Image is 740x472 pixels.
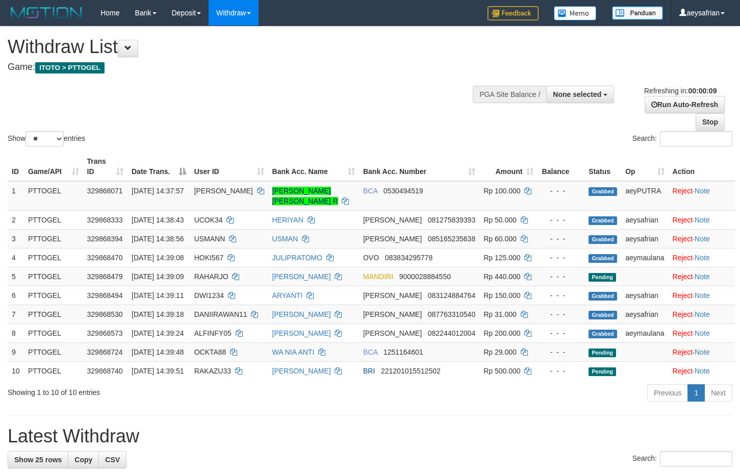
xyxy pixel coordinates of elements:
th: Action [669,152,735,181]
a: [PERSON_NAME] [272,367,331,375]
img: Feedback.jpg [488,6,539,20]
span: Copy 082244012004 to clipboard [428,329,475,337]
th: ID [8,152,24,181]
div: - - - [542,347,580,357]
span: 329868724 [87,348,123,356]
span: 329868530 [87,310,123,318]
td: 1 [8,181,24,211]
span: Rp 500.000 [483,367,520,375]
td: PTTOGEL [24,210,83,229]
a: Note [695,348,710,356]
span: Rp 440.000 [483,272,520,281]
input: Search: [660,451,732,466]
span: Grabbed [589,254,617,263]
a: Copy [68,451,99,468]
h1: Latest Withdraw [8,426,732,446]
span: OCKTA88 [194,348,226,356]
th: Bank Acc. Name: activate to sort column ascending [268,152,359,181]
a: Reject [673,367,693,375]
td: aeyPUTRA [621,181,668,211]
input: Search: [660,131,732,146]
span: Copy 083124884764 to clipboard [428,291,475,300]
span: Show 25 rows [14,456,62,464]
label: Show entries [8,131,85,146]
span: Rp 60.000 [483,235,517,243]
span: HOKI567 [194,254,224,262]
a: Note [695,272,710,281]
td: PTTOGEL [24,324,83,342]
a: Note [695,291,710,300]
div: - - - [542,366,580,376]
img: Button%20Memo.svg [554,6,597,20]
td: · [669,248,735,267]
a: Reject [673,291,693,300]
th: Trans ID: activate to sort column ascending [83,152,127,181]
th: Game/API: activate to sort column ascending [24,152,83,181]
a: Next [704,384,732,402]
td: PTTOGEL [24,342,83,361]
td: · [669,361,735,380]
span: Rp 31.000 [483,310,517,318]
span: ITOTO > PTTOGEL [35,62,105,73]
span: [DATE] 14:39:11 [132,291,184,300]
span: [DATE] 14:38:56 [132,235,184,243]
td: PTTOGEL [24,305,83,324]
span: Pending [589,273,616,282]
label: Search: [632,131,732,146]
a: Note [695,329,710,337]
th: Op: activate to sort column ascending [621,152,668,181]
span: 329868494 [87,291,123,300]
span: OVO [363,254,379,262]
span: Rp 100.000 [483,187,520,195]
span: Grabbed [589,311,617,319]
td: · [669,229,735,248]
span: Copy 083834295778 to clipboard [385,254,432,262]
td: 5 [8,267,24,286]
span: CSV [105,456,120,464]
span: [PERSON_NAME] [363,216,422,224]
div: - - - [542,271,580,282]
span: Copy 081275839393 to clipboard [428,216,475,224]
td: 10 [8,361,24,380]
td: 4 [8,248,24,267]
a: Reject [673,329,693,337]
div: - - - [542,253,580,263]
span: Grabbed [589,330,617,338]
span: 329868573 [87,329,123,337]
td: aeysafrian [621,305,668,324]
span: Copy 1251164601 to clipboard [384,348,423,356]
span: [DATE] 14:39:24 [132,329,184,337]
a: Reject [673,235,693,243]
th: Bank Acc. Number: activate to sort column ascending [359,152,479,181]
div: - - - [542,234,580,244]
span: Copy 087763310540 to clipboard [428,310,475,318]
td: 2 [8,210,24,229]
td: PTTOGEL [24,248,83,267]
a: WA NIA ANTI [272,348,315,356]
a: Reject [673,272,693,281]
span: [PERSON_NAME] [363,329,422,337]
div: - - - [542,186,580,196]
td: · [669,324,735,342]
div: PGA Site Balance / [473,86,546,103]
span: DANIIRAWAN11 [194,310,247,318]
span: Copy [74,456,92,464]
span: 329868740 [87,367,123,375]
span: [DATE] 14:37:57 [132,187,184,195]
span: ALFINFY05 [194,329,232,337]
span: Grabbed [589,235,617,244]
td: PTTOGEL [24,267,83,286]
div: - - - [542,290,580,301]
a: HERIYAN [272,216,303,224]
span: 329868394 [87,235,123,243]
td: · [669,181,735,211]
span: Rp 125.000 [483,254,520,262]
td: 6 [8,286,24,305]
a: Note [695,310,710,318]
a: Reject [673,216,693,224]
a: ARYANTI [272,291,302,300]
img: MOTION_logo.png [8,5,85,20]
span: Rp 50.000 [483,216,517,224]
a: Show 25 rows [8,451,68,468]
td: aeymaulana [621,324,668,342]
